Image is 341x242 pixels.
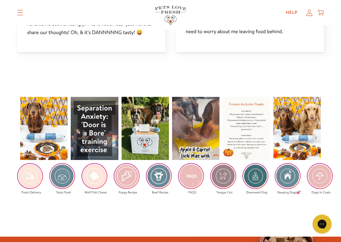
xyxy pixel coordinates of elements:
iframe: Gorgias live chat messenger [309,212,335,236]
img: Pets Love Fresh [155,6,186,25]
img: 03310_6573765221449598147-4t.jpg [308,164,332,188]
strong: Wolf Fish Chews [84,190,107,195]
img: 821988_4635509096548387497-4t.jpg [50,164,75,188]
img: 10968_5072579764926655300-4t.jpg [114,164,139,188]
img: 2475_1013201103904099664-4t.jpg [275,164,300,188]
a: Help [281,6,302,19]
strong: Tasty Food [56,190,71,195]
strong: Dogs In Coats [312,190,331,195]
strong: Downward Dog [246,190,267,195]
summary: Translation missing: en.sections.header.menu [12,5,28,21]
img: 93167_7627828820727650526-4t.jpg [18,164,42,188]
strong: Beef Recipe [152,190,168,195]
strong: FAQS [188,190,196,195]
strong: Tongue Out [217,190,233,195]
strong: Fresh Delivery [21,190,41,195]
strong: Sleeping Dogs💕 [277,190,301,195]
img: 58314_2810153398668061499-4t.jpg [82,164,107,188]
img: 4034_6084782512731327967-4t.jpg [243,164,268,188]
img: 0015_965318731686421580-4t.jpg [211,164,236,188]
img: 51479_2512492527185327460-4t.jpg [179,164,203,188]
strong: Puppy Recipe [119,190,137,195]
img: 51019_922969244171885795-4t.jpg [147,164,171,188]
